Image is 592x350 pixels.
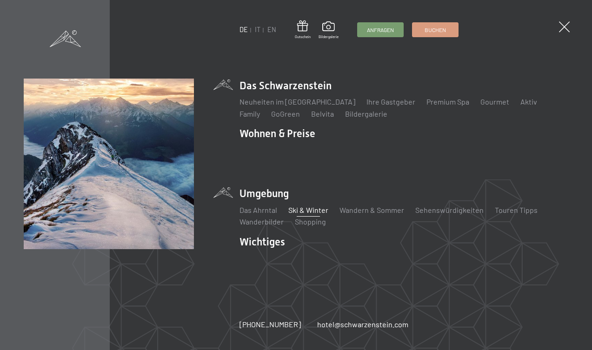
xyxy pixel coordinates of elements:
a: Premium Spa [426,97,469,106]
a: hotel@schwarzenstein.com [317,319,408,330]
span: Gutschein [295,34,311,40]
a: Ski & Winter [288,205,328,214]
a: Gutschein [295,20,311,40]
a: Family [239,109,260,118]
span: Bildergalerie [319,34,339,40]
a: Wanderbilder [239,217,284,226]
span: Buchen [425,26,446,34]
a: Gourmet [480,97,509,106]
a: IT [255,26,260,33]
a: [PHONE_NUMBER] [239,319,301,330]
a: Anfragen [358,23,403,37]
span: [PHONE_NUMBER] [239,320,301,329]
a: Belvita [311,109,334,118]
a: Aktiv [520,97,537,106]
a: Shopping [295,217,326,226]
a: Bildergalerie [319,21,339,39]
a: EN [267,26,276,33]
a: Das Ahrntal [239,205,277,214]
a: DE [239,26,248,33]
a: Neuheiten im [GEOGRAPHIC_DATA] [239,97,355,106]
a: Sehenswürdigkeiten [415,205,484,214]
span: Anfragen [367,26,394,34]
a: GoGreen [271,109,300,118]
a: Ihre Gastgeber [366,97,415,106]
a: Touren Tipps [495,205,538,214]
a: Wandern & Sommer [339,205,404,214]
a: Buchen [412,23,458,37]
a: Bildergalerie [345,109,387,118]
